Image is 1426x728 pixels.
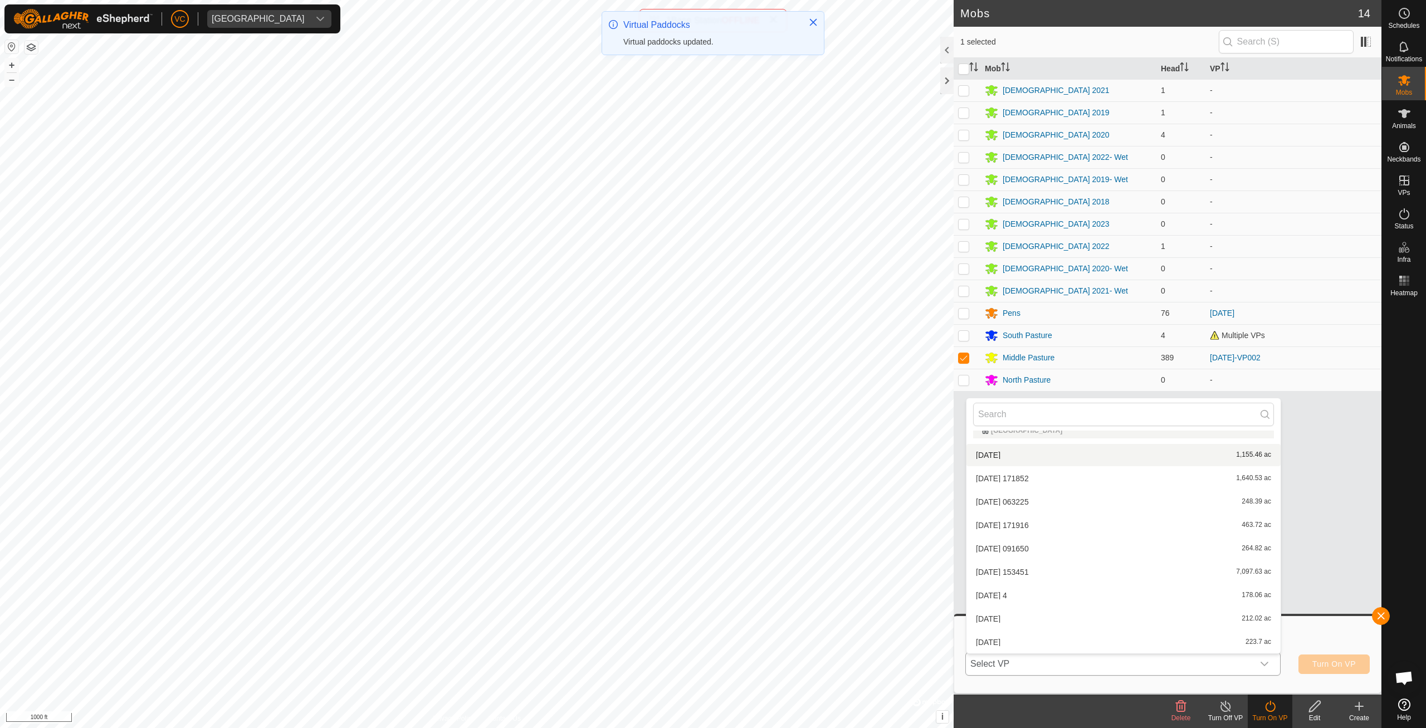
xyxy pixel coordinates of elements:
[980,58,1156,80] th: Mob
[960,7,1358,20] h2: Mobs
[1003,307,1020,319] div: Pens
[936,711,949,723] button: i
[488,714,521,724] a: Contact Us
[1003,263,1128,275] div: [DEMOGRAPHIC_DATA] 2020- Wet
[1358,5,1370,22] span: 14
[1292,713,1337,723] div: Edit
[1388,22,1419,29] span: Schedules
[1242,498,1271,506] span: 248.39 ac
[1398,189,1410,196] span: VPs
[1171,714,1191,722] span: Delete
[1161,108,1165,117] span: 1
[1253,653,1276,675] div: dropdown trigger
[1003,241,1110,252] div: [DEMOGRAPHIC_DATA] 2022
[207,10,309,28] span: Buenos Aires
[1205,58,1381,80] th: VP
[1161,130,1165,139] span: 4
[1003,196,1110,208] div: [DEMOGRAPHIC_DATA] 2018
[1205,124,1381,146] td: -
[976,498,1029,506] span: [DATE] 063225
[1337,713,1381,723] div: Create
[1236,451,1271,459] span: 1,155.46 ac
[1205,280,1381,302] td: -
[966,514,1281,536] li: 2025-06-10 171916
[1312,659,1356,668] span: Turn On VP
[976,475,1029,482] span: [DATE] 171852
[5,73,18,86] button: –
[966,584,1281,607] li: 4-23-2025 4
[1161,219,1165,228] span: 0
[1394,223,1413,229] span: Status
[976,568,1029,576] span: [DATE] 153451
[805,14,821,30] button: Close
[5,58,18,72] button: +
[1205,146,1381,168] td: -
[212,14,305,23] div: [GEOGRAPHIC_DATA]
[174,13,185,25] span: VC
[1161,197,1165,206] span: 0
[1298,654,1370,674] button: Turn On VP
[309,10,331,28] div: dropdown trigger
[1161,242,1165,251] span: 1
[1205,235,1381,257] td: -
[1210,309,1234,317] a: [DATE]
[1248,713,1292,723] div: Turn On VP
[1242,592,1271,599] span: 178.06 ac
[1161,264,1165,273] span: 0
[941,712,944,721] span: i
[623,36,797,48] div: Virtual paddocks updated.
[1397,256,1410,263] span: Infra
[1205,79,1381,101] td: -
[1205,213,1381,235] td: -
[1205,369,1381,391] td: -
[1203,713,1248,723] div: Turn Off VP
[1220,64,1229,73] p-sorticon: Activate to sort
[973,403,1274,426] input: Search
[1003,285,1128,297] div: [DEMOGRAPHIC_DATA] 2021- Wet
[976,521,1029,529] span: [DATE] 171916
[1386,56,1422,62] span: Notifications
[976,592,1007,599] span: [DATE] 4
[1156,58,1205,80] th: Head
[1397,714,1411,721] span: Help
[5,40,18,53] button: Reset Map
[623,18,797,32] div: Virtual Paddocks
[976,451,1000,459] span: [DATE]
[1205,101,1381,124] td: -
[1242,615,1271,623] span: 212.02 ac
[1003,107,1110,119] div: [DEMOGRAPHIC_DATA] 2019
[1161,309,1170,317] span: 76
[969,64,978,73] p-sorticon: Activate to sort
[966,653,1253,675] span: Select VP
[1205,257,1381,280] td: -
[982,427,1265,434] div: [GEOGRAPHIC_DATA]
[1180,64,1189,73] p-sorticon: Activate to sort
[1242,521,1271,529] span: 463.72 ac
[1161,153,1165,162] span: 0
[1003,85,1110,96] div: [DEMOGRAPHIC_DATA] 2021
[1001,64,1010,73] p-sorticon: Activate to sort
[1003,330,1052,341] div: South Pasture
[1396,89,1412,96] span: Mobs
[1392,123,1416,129] span: Animals
[1236,475,1271,482] span: 1,640.53 ac
[966,631,1281,653] li: 6-28-25
[25,41,38,54] button: Map Layers
[976,545,1029,553] span: [DATE] 091650
[966,561,1281,583] li: 2025-08-25 153451
[13,9,153,29] img: Gallagher Logo
[1161,375,1165,384] span: 0
[1161,286,1165,295] span: 0
[1205,190,1381,213] td: -
[966,491,1281,513] li: 2025-06-09 063225
[1003,218,1110,230] div: [DEMOGRAPHIC_DATA] 2023
[1003,174,1128,185] div: [DEMOGRAPHIC_DATA] 2019- Wet
[976,638,1000,646] span: [DATE]
[1205,168,1381,190] td: -
[1390,290,1418,296] span: Heatmap
[966,608,1281,630] li: 6-24-25
[1161,175,1165,184] span: 0
[976,615,1000,623] span: [DATE]
[966,444,1281,466] li: 10-2-2025
[1246,638,1271,646] span: 223.7 ac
